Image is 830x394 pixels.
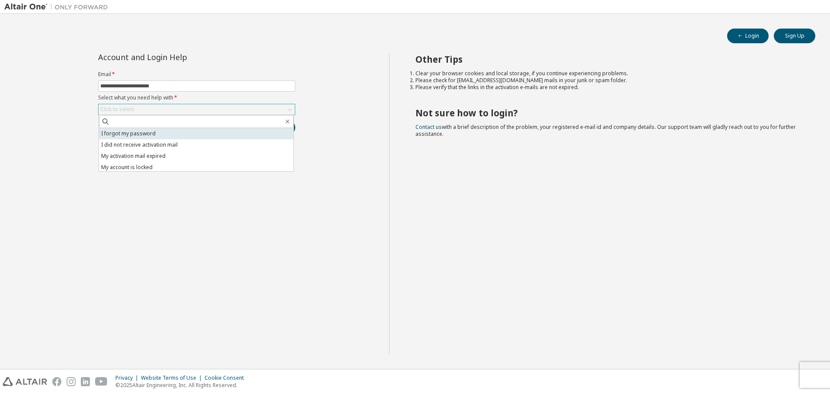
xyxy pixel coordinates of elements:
[727,29,769,43] button: Login
[774,29,815,43] button: Sign Up
[99,104,295,115] div: Click to select
[415,54,800,65] h2: Other Tips
[81,377,90,386] img: linkedin.svg
[98,71,295,78] label: Email
[415,70,800,77] li: Clear your browser cookies and local storage, if you continue experiencing problems.
[98,94,295,101] label: Select what you need help with
[415,123,442,131] a: Contact us
[415,77,800,84] li: Please check for [EMAIL_ADDRESS][DOMAIN_NAME] mails in your junk or spam folder.
[415,84,800,91] li: Please verify that the links in the activation e-mails are not expired.
[141,375,204,381] div: Website Terms of Use
[415,107,800,119] h2: Not sure how to login?
[415,123,796,138] span: with a brief description of the problem, your registered e-mail id and company details. Our suppo...
[100,106,134,113] div: Click to select
[204,375,249,381] div: Cookie Consent
[3,377,47,386] img: altair_logo.svg
[115,375,141,381] div: Privacy
[115,381,249,389] p: © 2025 Altair Engineering, Inc. All Rights Reserved.
[95,377,108,386] img: youtube.svg
[67,377,76,386] img: instagram.svg
[52,377,61,386] img: facebook.svg
[98,54,256,61] div: Account and Login Help
[99,128,294,139] li: I forgot my password
[4,3,112,11] img: Altair One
